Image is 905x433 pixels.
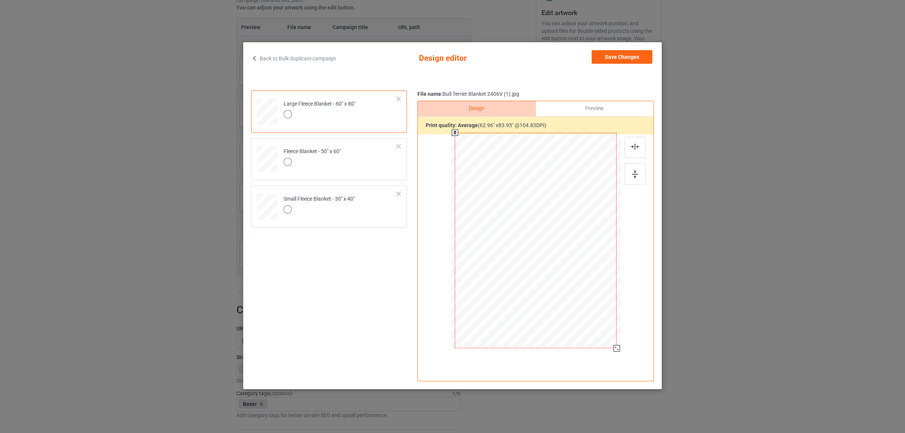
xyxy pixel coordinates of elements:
span: average [458,122,478,128]
div: Design [418,101,535,116]
div: Large Fleece Blanket - 60" x 80" [251,91,407,133]
img: svg+xml;base64,PD94bWwgdmVyc2lvbj0iMS4wIiBlbmNvZGluZz0iVVRGLTgiPz4KPHN2ZyB3aWR0aD0iMjJweCIgaGVpZ2... [631,144,639,150]
b: Print quality: [426,122,478,128]
span: Bull Terrier Blanket 2406V (1).jpg [443,91,519,97]
div: Fleece Blanket - 50" x 60" [284,148,341,166]
button: Save Changes [592,50,652,64]
div: Fleece Blanket - 50" x 60" [251,138,407,180]
span: ( 62.96 " x 83.95 " @ 104.83 DPI) [478,122,546,128]
div: Small Fleece Blanket - 30" x 40" [251,186,407,228]
div: Preview [536,101,653,116]
a: Back to Bulk duplicate campaign [251,50,336,67]
div: Small Fleece Blanket - 30" x 40" [284,195,355,213]
span: File name: [417,91,443,97]
div: Large Fleece Blanket - 60" x 80" [284,100,356,118]
img: svg+xml;base64,PD94bWwgdmVyc2lvbj0iMS4wIiBlbmNvZGluZz0iVVRGLTgiPz4KPHN2ZyB3aWR0aD0iMTZweCIgaGVpZ2... [632,170,638,178]
span: Design editor [419,50,509,67]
